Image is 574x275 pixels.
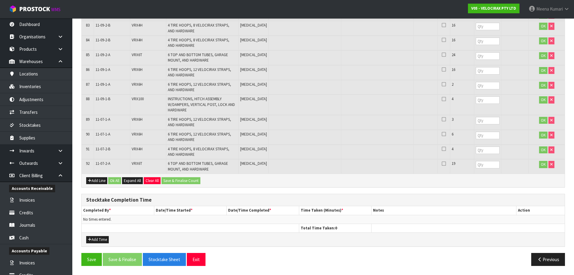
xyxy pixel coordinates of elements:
span: 16 [452,37,455,43]
span: [MEDICAL_DATA] [240,117,267,122]
button: OK [539,96,547,104]
span: VRX100 [132,96,144,101]
button: OK [539,67,547,74]
th: Time Taken (Minutes) [299,206,371,215]
button: Expand All [122,177,143,184]
span: OK [541,147,546,152]
input: Qty [476,117,500,124]
span: 4 TIRE HOOPS, 8 VELOCIRAX STRAPS, AND HARDWARE [168,37,229,48]
button: Clear All [144,177,161,184]
span: 6 TOP AND BOTTOM TUBES, GARAGE MOUNT, AND HARDWARE [168,161,228,171]
th: Date/Time Completed [227,206,299,215]
button: Previous [531,253,565,266]
span: VRX6H [132,117,143,122]
th: Date/Time Started [154,206,226,215]
span: 3 [452,117,453,122]
input: Qty [476,146,500,154]
button: Stocktake Sheet [143,253,186,266]
span: 83 [86,23,89,28]
span: 4 TIRE HOOPS, 8 VELOCIRAX STRAPS, AND HARDWARE [168,146,229,157]
span: Expand All [124,178,141,183]
span: 11-09-1-B [96,96,110,101]
span: 11-09-2-B [96,23,110,28]
a: V05 - VELOCIRAX PTY LTD [468,4,519,13]
span: 11-07-1-A [96,132,110,137]
span: 6 TOP AND BOTTOM TUBES, GARAGE MOUNT, AND HARDWARE [168,52,228,63]
span: VRX6H [132,67,143,72]
span: 6 TIRE HOOPS, 12 VELOCIRAX STRAPS, AND HARDWARE [168,82,231,92]
span: OK [541,97,546,102]
span: Accounts Payable [9,247,49,255]
span: 87 [86,82,89,87]
button: OK [539,146,547,154]
button: Save & Finalise Count [162,177,200,184]
button: Add Line [86,177,107,184]
span: 91 [86,146,89,152]
input: Qty [476,37,500,45]
span: [MEDICAL_DATA] [240,23,267,28]
span: 11-07-1-A [96,117,110,122]
input: Qty [476,23,500,30]
span: VRX6T [132,161,142,166]
span: 4 [452,96,453,101]
span: OK [541,53,546,58]
button: Save & Finalise [103,253,142,266]
span: 6 TIRE HOOPS, 12 VELOCIRAX STRAPS, AND HARDWARE [168,117,231,127]
button: OK [539,117,547,124]
th: Notes [372,206,516,215]
span: [MEDICAL_DATA] [240,67,267,72]
button: OK [539,52,547,59]
span: OK [541,68,546,73]
button: Save [81,253,102,266]
button: OK [539,132,547,139]
span: [MEDICAL_DATA] [240,52,267,57]
span: 92 [86,161,89,166]
span: 85 [86,52,89,57]
h3: Stocktake Completion Time [86,197,560,203]
th: Action [516,206,565,215]
span: OK [541,133,546,138]
small: WMS [51,7,61,12]
button: OK [539,23,547,30]
input: Qty [476,132,500,139]
span: 11-09-2-B [96,37,110,43]
span: 19 [452,161,455,166]
span: [MEDICAL_DATA] [240,161,267,166]
input: Qty [476,96,500,104]
input: Qty [476,52,500,60]
span: [MEDICAL_DATA] [240,96,267,101]
span: Meena [536,6,549,12]
th: Total Time Taken: [299,224,371,232]
span: [MEDICAL_DATA] [240,82,267,87]
span: VRX6H [132,82,143,87]
button: Exit [187,253,205,266]
input: Qty [476,67,500,75]
span: 90 [86,132,89,137]
span: OK [541,118,546,123]
span: 2 [452,82,453,87]
img: cube-alt.png [9,5,17,13]
span: 86 [86,67,89,72]
span: VRX4H [132,37,143,43]
span: VRX4H [132,146,143,152]
span: 6 TIRE HOOPS, 12 VELOCIRAX STRAPS, AND HARDWARE [168,132,231,142]
span: VRX6T [132,52,142,57]
span: 88 [86,96,89,101]
td: No times entered. [82,215,565,224]
span: [MEDICAL_DATA] [240,146,267,152]
input: Qty [476,82,500,89]
span: INSTRUCTIONS, HITCH ASSEMBLY W/DAMPERS, VERTICAL POST, LOCK AND HARDWARE [168,96,235,113]
span: 11-07-2-A [96,161,110,166]
strong: V05 - VELOCIRAX PTY LTD [471,6,516,11]
span: VRX6H [132,132,143,137]
button: Ok All [108,177,121,184]
span: [MEDICAL_DATA] [240,37,267,43]
th: Completed By [82,206,154,215]
span: Kumari [550,6,563,12]
span: OK [541,162,546,167]
span: 0 [335,225,337,231]
span: 89 [86,117,89,122]
span: 24 [452,52,455,57]
button: OK [539,161,547,168]
span: 16 [452,23,455,28]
